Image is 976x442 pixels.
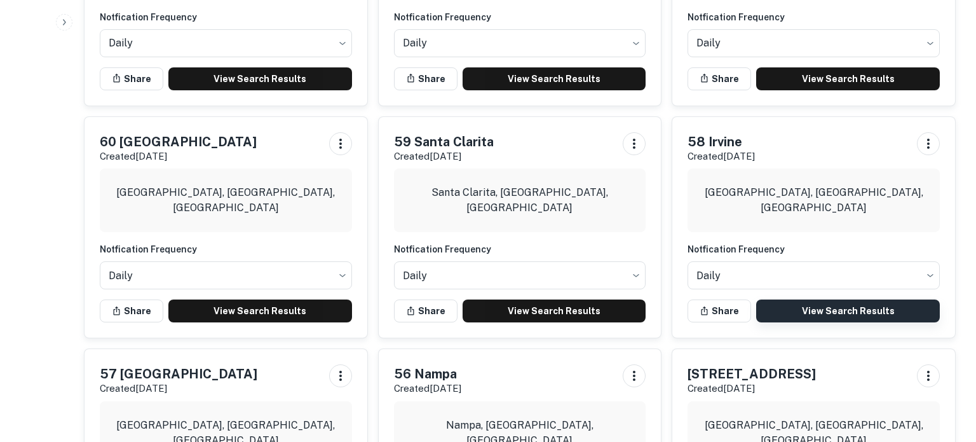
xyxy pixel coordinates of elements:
[394,25,646,61] div: Without label
[100,149,257,164] p: Created [DATE]
[100,242,352,256] h6: Notfication Frequency
[688,258,940,293] div: Without label
[394,364,461,383] h5: 56 Nampa
[394,300,457,322] button: Share
[404,185,636,216] p: Santa Clarita, [GEOGRAPHIC_DATA], [GEOGRAPHIC_DATA]
[688,300,751,322] button: Share
[688,381,816,396] p: Created [DATE]
[100,300,163,322] button: Share
[688,242,940,256] h6: Notfication Frequency
[394,10,646,24] h6: Notfication Frequency
[100,10,352,24] h6: Notfication Frequency
[688,25,940,61] div: Without label
[100,258,352,293] div: Without label
[756,300,940,322] a: View Search Results
[688,132,755,151] h5: 58 Irvine
[394,149,494,164] p: Created [DATE]
[394,242,646,256] h6: Notfication Frequency
[688,67,751,90] button: Share
[688,10,940,24] h6: Notfication Frequency
[912,340,976,401] iframe: Chat Widget
[168,67,352,90] a: View Search Results
[110,185,342,216] p: [GEOGRAPHIC_DATA], [GEOGRAPHIC_DATA], [GEOGRAPHIC_DATA]
[463,300,646,322] a: View Search Results
[756,67,940,90] a: View Search Results
[100,364,257,383] h5: 57 [GEOGRAPHIC_DATA]
[688,149,755,164] p: Created [DATE]
[394,258,646,293] div: Without label
[168,300,352,322] a: View Search Results
[394,381,461,396] p: Created [DATE]
[394,132,494,151] h5: 59 Santa Clarita
[463,67,646,90] a: View Search Results
[698,185,930,216] p: [GEOGRAPHIC_DATA], [GEOGRAPHIC_DATA], [GEOGRAPHIC_DATA]
[100,381,257,396] p: Created [DATE]
[100,132,257,151] h5: 60 [GEOGRAPHIC_DATA]
[100,67,163,90] button: Share
[394,67,457,90] button: Share
[100,25,352,61] div: Without label
[688,364,816,383] h5: [STREET_ADDRESS]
